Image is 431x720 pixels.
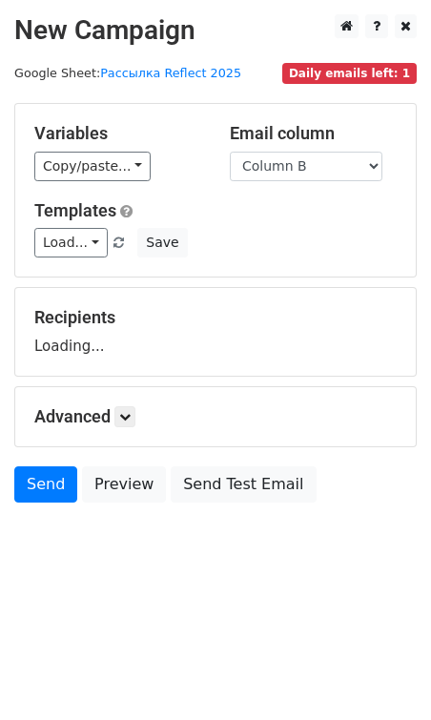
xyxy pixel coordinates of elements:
[82,466,166,503] a: Preview
[34,406,397,427] h5: Advanced
[34,307,397,328] h5: Recipients
[34,152,151,181] a: Copy/paste...
[230,123,397,144] h5: Email column
[34,228,108,257] a: Load...
[100,66,241,80] a: Рассылка Reflect 2025
[171,466,316,503] a: Send Test Email
[14,66,241,80] small: Google Sheet:
[282,66,417,80] a: Daily emails left: 1
[14,14,417,47] h2: New Campaign
[14,466,77,503] a: Send
[282,63,417,84] span: Daily emails left: 1
[34,307,397,357] div: Loading...
[34,123,201,144] h5: Variables
[34,200,116,220] a: Templates
[137,228,187,257] button: Save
